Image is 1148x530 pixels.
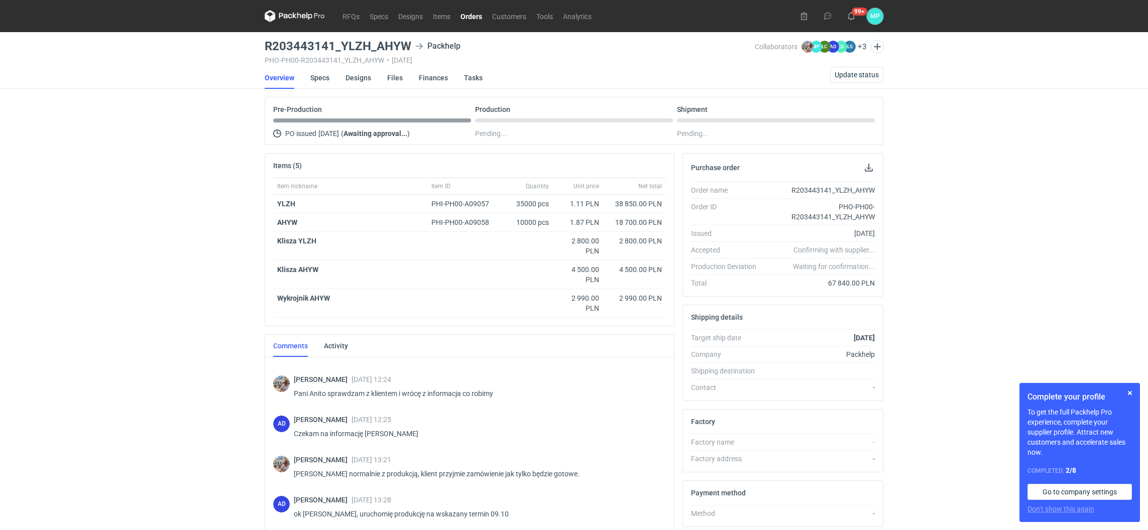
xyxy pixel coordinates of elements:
a: Tools [531,10,558,22]
a: Tasks [464,67,483,89]
div: PHO-PH00-R203443141_YLZH_AHYW [DATE] [265,56,755,64]
a: Designs [393,10,428,22]
a: Specs [365,10,393,22]
strong: [DATE] [854,334,875,342]
div: PO issued [273,127,471,140]
div: 4 500.00 PLN [557,264,599,285]
div: Martyna Paroń [867,8,883,25]
img: Michał Palasek [273,456,290,472]
a: Activity [324,335,348,357]
div: Contact [691,382,764,392]
figcaption: AD [827,41,839,53]
div: Factory address [691,454,764,464]
span: Item ID [431,182,450,190]
a: Files [387,67,403,89]
figcaption: MP [810,41,822,53]
div: Anita Dolczewska [273,496,290,512]
h2: Factory [691,418,715,426]
div: PHI-PH00-A09057 [431,199,499,209]
div: 2 990.00 PLN [607,293,662,303]
img: Michał Palasek [273,375,290,392]
figcaption: ŁC [819,41,831,53]
p: Production [475,105,510,113]
p: Shipment [677,105,708,113]
a: Go to company settings [1027,484,1132,500]
strong: Klisza AHYW [277,266,318,274]
p: [PERSON_NAME] normalnie z produkcją, klient przyjmie zamówienie jak tylko będzie gotowe. [294,468,658,480]
div: Anita Dolczewska [273,416,290,432]
div: 2 990.00 PLN [557,293,599,313]
a: YLZH [277,200,295,208]
h2: Items (5) [273,162,302,170]
span: [DATE] 13:28 [352,496,391,504]
a: Analytics [558,10,597,22]
span: [DATE] 12:25 [352,416,391,424]
span: Pending... [475,127,507,140]
p: To get the full Packhelp Pro experience, complete your supplier profile. Attract new customers an... [1027,407,1132,457]
span: [PERSON_NAME] [294,416,352,424]
span: [DATE] [318,127,339,140]
div: 1.87 PLN [557,217,599,227]
div: - [764,382,875,392]
span: Item nickname [277,182,317,190]
span: [PERSON_NAME] [294,375,352,383]
div: Production Deviation [691,261,764,272]
div: Shipping destination [691,366,764,376]
h2: Payment method [691,489,746,497]
h2: Purchase order [691,164,740,172]
div: Packhelp [415,40,461,52]
span: [DATE] 13:21 [352,456,391,464]
span: [PERSON_NAME] [294,496,352,504]
div: Packhelp [764,349,875,359]
button: Don’t show this again [1027,504,1094,514]
div: 1.11 PLN [557,199,599,209]
a: Customers [487,10,531,22]
a: Designs [346,67,371,89]
figcaption: ŁD [835,41,847,53]
h2: Shipping details [691,313,743,321]
span: ( [341,129,343,138]
a: Finances [419,67,448,89]
span: [PERSON_NAME] [294,456,352,464]
div: Factory name [691,437,764,447]
div: Company [691,349,764,359]
p: Pre-Production [273,105,322,113]
div: Issued [691,228,764,238]
strong: Wykrojnik AHYW [277,294,330,302]
h1: Complete your profile [1027,391,1132,403]
div: 67 840.00 PLN [764,278,875,288]
button: MP [867,8,883,25]
figcaption: ŁS [844,41,856,53]
div: 10000 pcs [503,213,553,232]
button: 99+ [843,8,859,24]
span: Quantity [526,182,549,190]
div: Total [691,278,764,288]
a: Comments [273,335,308,357]
p: Pani Anito sprawdzam z klientem i wrócę z informacja co robimy [294,387,658,400]
a: Overview [265,67,294,89]
button: Download PO [863,162,875,174]
div: - [764,508,875,518]
span: ) [407,129,410,138]
div: Order ID [691,202,764,222]
figcaption: AD [273,496,290,512]
a: Specs [310,67,329,89]
img: Michał Palasek [801,41,814,53]
div: PHI-PH00-A09058 [431,217,499,227]
h3: R203443141_YLZH_AHYW [265,40,411,52]
button: Skip for now [1124,387,1136,399]
span: Net total [638,182,662,190]
div: - [764,437,875,447]
button: +3 [858,42,867,51]
strong: 2 / 8 [1066,466,1076,474]
span: Collaborators [755,43,797,51]
div: 2 800.00 PLN [607,236,662,246]
div: 4 500.00 PLN [607,264,662,275]
span: Unit price [573,182,599,190]
strong: Klisza YLZH [277,237,316,245]
div: Pending... [677,127,875,140]
strong: Awaiting approval... [343,129,407,138]
span: [DATE] 12:24 [352,375,391,383]
a: Items [428,10,455,22]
